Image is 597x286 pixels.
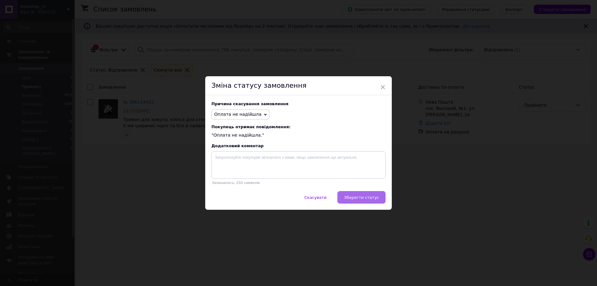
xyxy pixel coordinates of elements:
div: Причина скасування замовлення [211,101,386,106]
span: Скасувати [304,195,326,200]
span: Зберегти статус [344,195,379,200]
span: Оплата не надійшла [214,112,261,117]
div: Зміна статусу замовлення [205,76,392,95]
p: Залишилось: 250 символів [211,181,386,185]
button: Скасувати [298,191,333,204]
span: Покупець отримає повідомлення: [211,124,386,129]
span: × [380,82,386,92]
div: Додатковий коментар [211,143,386,148]
div: "Оплата не надійшла." [211,124,386,138]
button: Зберегти статус [337,191,386,204]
